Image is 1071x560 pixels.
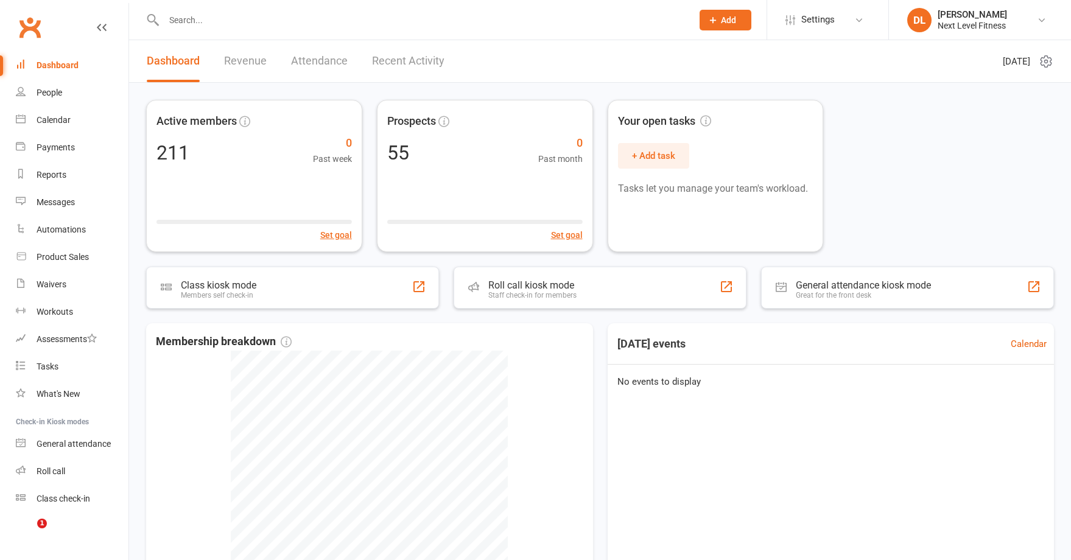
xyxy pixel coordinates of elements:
[618,113,711,130] span: Your open tasks
[608,333,695,355] h3: [DATE] events
[372,40,444,82] a: Recent Activity
[907,8,932,32] div: DL
[1003,54,1030,69] span: [DATE]
[618,143,689,169] button: + Add task
[12,519,41,548] iframe: Intercom live chat
[16,380,128,408] a: What's New
[15,12,45,43] a: Clubworx
[224,40,267,82] a: Revenue
[16,326,128,353] a: Assessments
[37,225,86,234] div: Automations
[488,279,577,291] div: Roll call kiosk mode
[160,12,684,29] input: Search...
[37,389,80,399] div: What's New
[37,279,66,289] div: Waivers
[181,291,256,299] div: Members self check-in
[37,466,65,476] div: Roll call
[156,333,292,351] span: Membership breakdown
[291,40,348,82] a: Attendance
[700,10,751,30] button: Add
[618,181,813,197] p: Tasks let you manage your team's workload.
[938,20,1007,31] div: Next Level Fitness
[488,291,577,299] div: Staff check-in for members
[16,107,128,134] a: Calendar
[37,252,89,262] div: Product Sales
[938,9,1007,20] div: [PERSON_NAME]
[16,161,128,189] a: Reports
[16,271,128,298] a: Waivers
[796,279,931,291] div: General attendance kiosk mode
[16,79,128,107] a: People
[37,197,75,207] div: Messages
[37,115,71,125] div: Calendar
[16,243,128,271] a: Product Sales
[551,228,583,242] button: Set goal
[37,88,62,97] div: People
[37,439,111,449] div: General attendance
[1011,337,1047,351] a: Calendar
[603,365,1059,399] div: No events to display
[16,189,128,216] a: Messages
[37,362,58,371] div: Tasks
[796,291,931,299] div: Great for the front desk
[37,60,79,70] div: Dashboard
[147,40,200,82] a: Dashboard
[37,307,73,317] div: Workouts
[156,113,237,130] span: Active members
[16,485,128,513] a: Class kiosk mode
[16,353,128,380] a: Tasks
[538,135,583,152] span: 0
[721,15,736,25] span: Add
[37,519,47,528] span: 1
[313,152,352,166] span: Past week
[156,143,189,163] div: 211
[16,52,128,79] a: Dashboard
[37,142,75,152] div: Payments
[801,6,835,33] span: Settings
[538,152,583,166] span: Past month
[16,134,128,161] a: Payments
[16,430,128,458] a: General attendance kiosk mode
[37,334,97,344] div: Assessments
[37,494,90,503] div: Class check-in
[16,216,128,243] a: Automations
[181,279,256,291] div: Class kiosk mode
[37,170,66,180] div: Reports
[16,458,128,485] a: Roll call
[313,135,352,152] span: 0
[387,143,409,163] div: 55
[16,298,128,326] a: Workouts
[320,228,352,242] button: Set goal
[387,113,436,130] span: Prospects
